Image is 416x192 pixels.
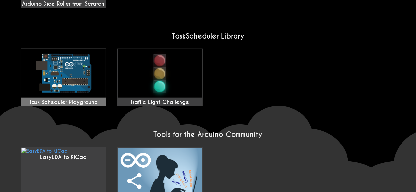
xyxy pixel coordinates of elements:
div: EasyEDA to KiCad [21,154,106,161]
h2: TaskScheduler Library [15,32,401,41]
div: Traffic Light Challenge [118,99,202,106]
div: Task Scheduler Playground [21,99,106,106]
a: Traffic Light Challenge [117,49,203,106]
a: Task Scheduler Playground [21,49,106,106]
h2: Tools for the Arduino Community [15,130,401,139]
img: Task Scheduler Playground [21,49,106,98]
img: Traffic Light Challenge [118,49,202,98]
img: EasyEDA to KiCad [21,148,68,154]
